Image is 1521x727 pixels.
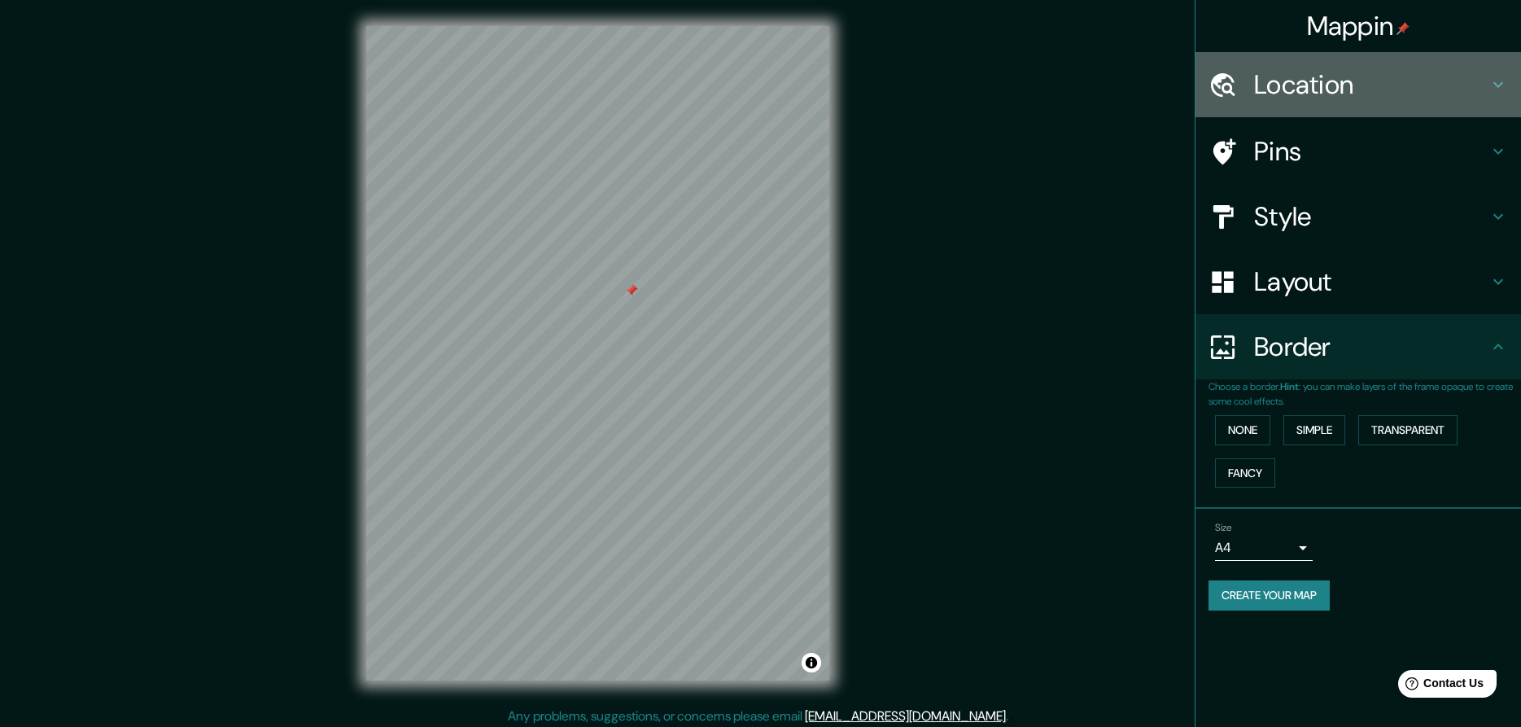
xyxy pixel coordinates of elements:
button: Transparent [1358,415,1458,445]
button: Simple [1283,415,1345,445]
div: . [1011,707,1014,726]
div: Layout [1195,249,1521,314]
div: . [1008,707,1011,726]
iframe: Help widget launcher [1376,663,1503,709]
button: None [1215,415,1270,445]
h4: Style [1254,200,1488,233]
h4: Location [1254,68,1488,101]
div: A4 [1215,535,1313,561]
canvas: Map [366,26,829,681]
h4: Pins [1254,135,1488,168]
h4: Mappin [1307,10,1410,42]
h4: Layout [1254,265,1488,298]
div: Location [1195,52,1521,117]
button: Toggle attribution [802,653,821,672]
img: pin-icon.png [1396,22,1410,35]
div: Pins [1195,119,1521,184]
div: Border [1195,314,1521,379]
b: Hint [1280,380,1299,393]
a: [EMAIL_ADDRESS][DOMAIN_NAME] [805,707,1006,725]
p: Any problems, suggestions, or concerns please email . [508,707,1008,726]
div: Style [1195,184,1521,249]
button: Create your map [1208,580,1330,611]
p: Choose a border. : you can make layers of the frame opaque to create some cool effects. [1208,379,1521,409]
label: Size [1215,521,1232,535]
button: Fancy [1215,458,1275,488]
h4: Border [1254,331,1488,363]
